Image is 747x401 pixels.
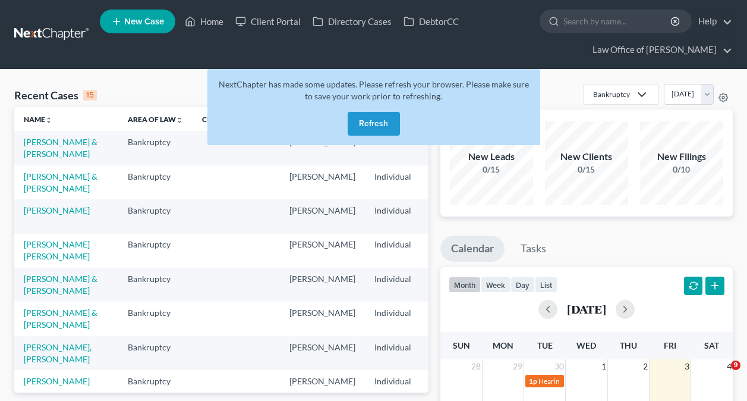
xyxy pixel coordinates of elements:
[600,359,607,374] span: 1
[421,302,479,336] td: CAEB
[365,336,421,370] td: Individual
[24,239,90,261] a: [PERSON_NAME] [PERSON_NAME]
[535,277,557,293] button: list
[24,376,90,386] a: [PERSON_NAME]
[124,17,164,26] span: New Case
[280,234,365,268] td: [PERSON_NAME]
[280,268,365,302] td: [PERSON_NAME]
[118,199,193,233] td: Bankruptcy
[118,336,193,370] td: Bankruptcy
[529,377,537,386] span: 1p
[421,268,479,302] td: CAEB
[440,236,505,262] a: Calendar
[280,336,365,370] td: [PERSON_NAME]
[510,277,535,293] button: day
[707,361,735,389] iframe: Intercom live chat
[193,107,280,131] th: Claims & Services
[365,302,421,336] td: Individual
[683,359,691,374] span: 3
[664,340,676,350] span: Fri
[545,150,628,164] div: New Clients
[593,89,630,99] div: Bankruptcy
[537,340,553,350] span: Tue
[538,377,631,386] span: Hearing for [PERSON_NAME]
[365,234,421,268] td: Individual
[421,336,479,370] td: CAEB
[398,11,465,32] a: DebtorCC
[640,150,723,164] div: New Filings
[14,88,97,102] div: Recent Cases
[307,11,398,32] a: Directory Cases
[118,234,193,268] td: Bankruptcy
[128,115,183,124] a: Area of Lawunfold_more
[421,199,479,233] td: CAEB
[365,165,421,199] td: Individual
[510,236,557,262] a: Tasks
[24,115,52,124] a: Nameunfold_more
[704,340,719,350] span: Sat
[421,234,479,268] td: CAEB
[24,274,97,296] a: [PERSON_NAME] & [PERSON_NAME]
[176,117,183,124] i: unfold_more
[481,277,510,293] button: week
[118,165,193,199] td: Bankruptcy
[219,79,529,101] span: NextChapter has made some updates. Please refresh your browser. Please make sure to save your wor...
[179,11,229,32] a: Home
[280,370,365,392] td: [PERSON_NAME]
[280,302,365,336] td: [PERSON_NAME]
[512,359,524,374] span: 29
[365,370,421,392] td: Individual
[576,340,596,350] span: Wed
[280,199,365,233] td: [PERSON_NAME]
[421,165,479,199] td: CAEB
[545,164,628,176] div: 0/15
[449,277,481,293] button: month
[470,359,482,374] span: 28
[365,199,421,233] td: Individual
[229,11,307,32] a: Client Portal
[731,361,740,370] span: 9
[118,131,193,165] td: Bankruptcy
[24,342,92,364] a: [PERSON_NAME], [PERSON_NAME]
[24,137,97,159] a: [PERSON_NAME] & [PERSON_NAME]
[587,39,732,61] a: Law Office of [PERSON_NAME]
[450,150,533,164] div: New Leads
[83,90,97,101] div: 15
[563,10,672,32] input: Search by name...
[692,11,732,32] a: Help
[365,268,421,302] td: Individual
[421,370,479,392] td: CAEB
[280,165,365,199] td: [PERSON_NAME]
[493,340,513,350] span: Mon
[567,303,606,315] h2: [DATE]
[24,171,97,193] a: [PERSON_NAME] & [PERSON_NAME]
[553,359,565,374] span: 30
[118,370,193,392] td: Bankruptcy
[453,340,470,350] span: Sun
[45,117,52,124] i: unfold_more
[24,205,90,215] a: [PERSON_NAME]
[642,359,649,374] span: 2
[118,302,193,336] td: Bankruptcy
[726,359,733,374] span: 4
[620,340,637,350] span: Thu
[24,308,97,330] a: [PERSON_NAME] & [PERSON_NAME]
[450,164,533,176] div: 0/15
[118,268,193,302] td: Bankruptcy
[348,112,400,136] button: Refresh
[640,164,723,176] div: 0/10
